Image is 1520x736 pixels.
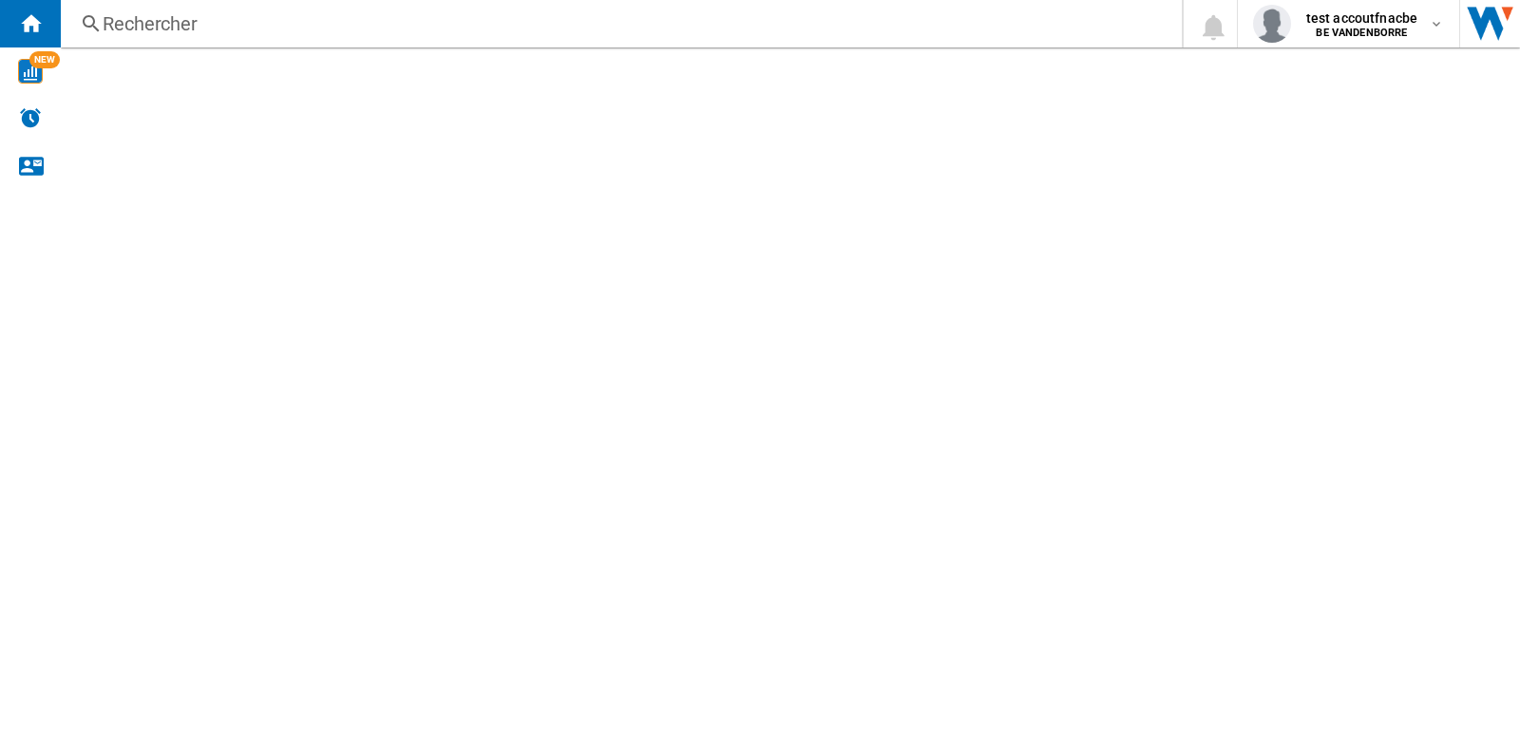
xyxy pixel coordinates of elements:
span: test accoutfnacbe [1306,9,1417,28]
b: BE VANDENBORRE [1316,27,1407,39]
img: wise-card.svg [18,59,43,84]
span: NEW [29,51,60,68]
img: alerts-logo.svg [19,106,42,129]
div: Rechercher [103,10,1132,37]
img: profile.jpg [1253,5,1291,43]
